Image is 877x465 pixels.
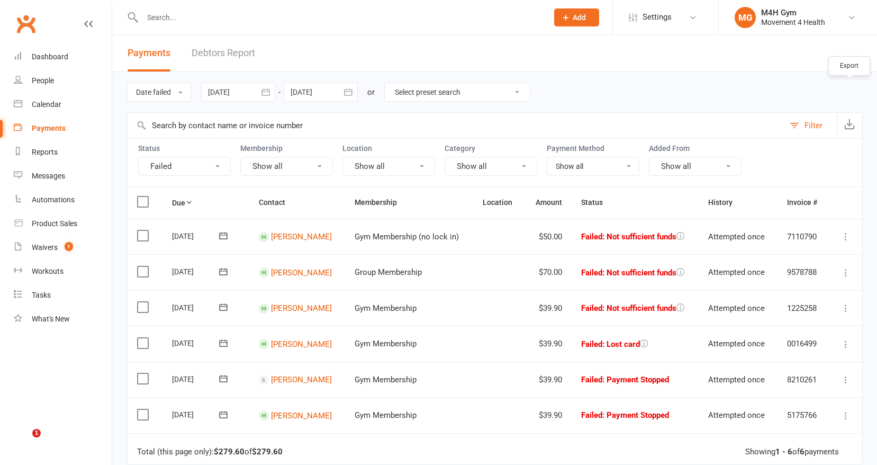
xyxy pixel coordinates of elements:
div: Payments [32,124,66,132]
span: Failed [581,232,676,242]
span: Failed [581,375,669,384]
button: Add [554,8,599,26]
label: Membership [240,144,333,153]
td: 0016499 [777,326,829,362]
button: Show all [649,157,742,176]
a: Automations [14,188,112,212]
div: Reports [32,148,58,156]
iframe: Intercom live chat [11,429,36,454]
button: Show all [445,157,537,176]
th: History [699,187,777,218]
div: [DATE] [172,335,221,351]
td: 9578788 [777,254,829,290]
span: Gym Membership [355,375,417,384]
th: Membership [345,187,473,218]
button: Failed [138,157,231,176]
div: Calendar [32,100,61,109]
div: Workouts [32,267,64,275]
div: [DATE] [172,263,221,280]
span: Settings [643,5,672,29]
a: Reports [14,140,112,164]
a: [PERSON_NAME] [271,375,332,384]
a: Calendar [14,93,112,117]
span: Attempted once [708,303,765,313]
label: Status [138,144,231,153]
span: Group Membership [355,267,422,277]
input: Search by contact name or invoice number [128,113,784,138]
a: Waivers 1 [14,236,112,260]
span: : Payment Stopped [602,375,669,384]
div: Dashboard [32,52,68,61]
span: Failed [581,303,676,313]
span: : Payment Stopped [602,410,669,420]
a: Workouts [14,260,112,283]
td: 1225258 [777,290,829,326]
span: : Lost card [602,339,640,349]
span: Failed [581,268,676,278]
td: $39.90 [524,326,571,362]
div: MG [735,7,756,28]
a: People [14,69,112,93]
span: Attempted once [708,410,765,420]
a: Debtors Report [192,35,255,71]
strong: $279.60 [214,447,245,457]
div: People [32,76,54,85]
span: Gym Membership [355,410,417,420]
span: Failed [581,339,640,349]
span: Failed [581,410,669,420]
span: Add [573,13,586,22]
strong: 1 - 6 [775,447,792,457]
a: What's New [14,307,112,331]
div: Automations [32,195,75,204]
td: $70.00 [524,254,571,290]
span: Attempted once [708,375,765,384]
label: Added From [649,144,742,153]
span: Attempted once [708,232,765,242]
div: Product Sales [32,219,77,228]
div: Filter [804,119,822,132]
span: 1 [32,429,41,437]
a: [PERSON_NAME] [271,339,332,348]
div: [DATE] [172,299,221,316]
span: Gym Membership (no lock in) [355,232,459,242]
div: What's New [32,315,70,323]
td: $39.90 [524,290,571,326]
span: Gym Membership [355,339,417,348]
a: [PERSON_NAME] [271,267,332,277]
span: Attempted once [708,267,765,277]
th: Location [473,187,524,218]
span: : Not sufficient funds [602,232,676,242]
th: Status [572,187,699,218]
div: Showing of payments [745,448,839,457]
button: Date failed [127,83,192,102]
span: Gym Membership [355,303,417,313]
span: : Not sufficient funds [602,303,676,313]
button: Show all [240,157,333,176]
button: Filter [784,113,837,138]
span: : Not sufficient funds [602,268,676,278]
th: Amount [524,187,571,218]
div: [DATE] [172,371,221,387]
div: [DATE] [172,406,221,423]
a: Clubworx [13,11,39,37]
a: [PERSON_NAME] [271,232,332,242]
a: [PERSON_NAME] [271,410,332,420]
th: Contact [249,187,345,218]
td: $39.90 [524,397,571,433]
strong: 6 [800,447,804,457]
div: or [367,86,375,99]
a: Messages [14,164,112,188]
td: 8210261 [777,362,829,398]
input: Search... [139,10,540,25]
td: $39.90 [524,362,571,398]
a: [PERSON_NAME] [271,303,332,313]
div: Messages [32,172,65,180]
th: Due [162,187,249,218]
button: Payments [128,35,170,71]
div: [DATE] [172,228,221,244]
div: Waivers [32,243,58,252]
strong: $279.60 [252,447,283,457]
div: Movement 4 Health [761,17,825,27]
div: Tasks [32,291,51,299]
td: $50.00 [524,219,571,255]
